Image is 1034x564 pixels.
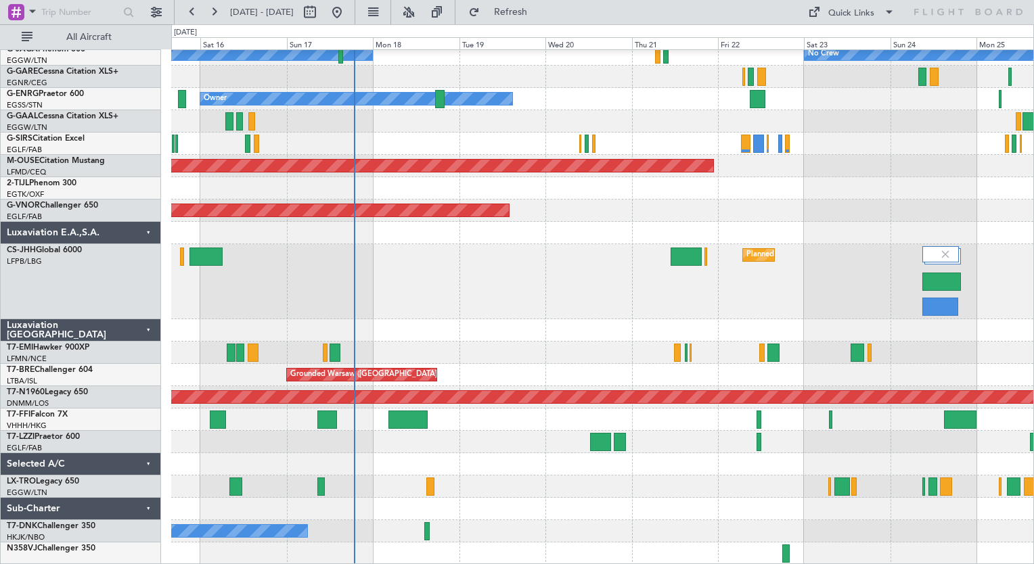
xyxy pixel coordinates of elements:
[7,202,98,210] a: G-VNORChallenger 650
[7,354,47,364] a: LFMN/NCE
[7,145,42,155] a: EGLF/FAB
[287,37,373,49] div: Sun 17
[801,1,901,23] button: Quick Links
[7,189,44,199] a: EGTK/OXF
[7,55,47,66] a: EGGW/LTN
[7,366,35,374] span: T7-BRE
[7,344,33,352] span: T7-EMI
[7,376,37,386] a: LTBA/ISL
[7,68,38,76] span: G-GARE
[204,89,227,109] div: Owner
[7,157,39,165] span: M-OUSE
[373,37,459,49] div: Mon 18
[7,122,47,133] a: EGGW/LTN
[7,212,42,222] a: EGLF/FAB
[35,32,143,42] span: All Aircraft
[939,248,951,260] img: gray-close.svg
[828,7,874,20] div: Quick Links
[7,344,89,352] a: T7-EMIHawker 900XP
[7,246,36,254] span: CS-JHH
[7,522,37,530] span: T7-DNK
[15,26,147,48] button: All Aircraft
[7,179,29,187] span: 2-TIJL
[7,90,39,98] span: G-ENRG
[7,78,47,88] a: EGNR/CEG
[7,112,38,120] span: G-GAAL
[7,410,30,419] span: T7-FFI
[7,112,118,120] a: G-GAALCessna Citation XLS+
[7,433,80,441] a: T7-LZZIPraetor 600
[174,27,197,39] div: [DATE]
[459,37,545,49] div: Tue 19
[290,365,439,385] div: Grounded Warsaw ([GEOGRAPHIC_DATA])
[718,37,804,49] div: Fri 22
[808,44,839,64] div: No Crew
[7,410,68,419] a: T7-FFIFalcon 7X
[7,179,76,187] a: 2-TIJLPhenom 300
[7,68,118,76] a: G-GARECessna Citation XLS+
[746,245,960,265] div: Planned Maint [GEOGRAPHIC_DATA] ([GEOGRAPHIC_DATA])
[7,90,84,98] a: G-ENRGPraetor 600
[7,100,43,110] a: EGSS/STN
[7,477,36,486] span: LX-TRO
[7,388,88,396] a: T7-N1960Legacy 650
[41,2,119,22] input: Trip Number
[200,37,286,49] div: Sat 16
[7,544,37,553] span: N358VJ
[7,421,47,431] a: VHHH/HKG
[7,388,45,396] span: T7-N1960
[7,246,82,254] a: CS-JHHGlobal 6000
[7,167,46,177] a: LFMD/CEQ
[7,544,95,553] a: N358VJChallenger 350
[7,477,79,486] a: LX-TROLegacy 650
[7,398,49,408] a: DNMM/LOS
[7,522,95,530] a: T7-DNKChallenger 350
[7,135,32,143] span: G-SIRS
[482,7,539,17] span: Refresh
[632,37,718,49] div: Thu 21
[7,433,35,441] span: T7-LZZI
[7,532,45,542] a: HKJK/NBO
[7,488,47,498] a: EGGW/LTN
[7,202,40,210] span: G-VNOR
[804,37,890,49] div: Sat 23
[891,37,976,49] div: Sun 24
[7,366,93,374] a: T7-BREChallenger 604
[462,1,543,23] button: Refresh
[7,135,85,143] a: G-SIRSCitation Excel
[7,443,42,453] a: EGLF/FAB
[545,37,631,49] div: Wed 20
[230,6,294,18] span: [DATE] - [DATE]
[7,157,105,165] a: M-OUSECitation Mustang
[7,256,42,266] a: LFPB/LBG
